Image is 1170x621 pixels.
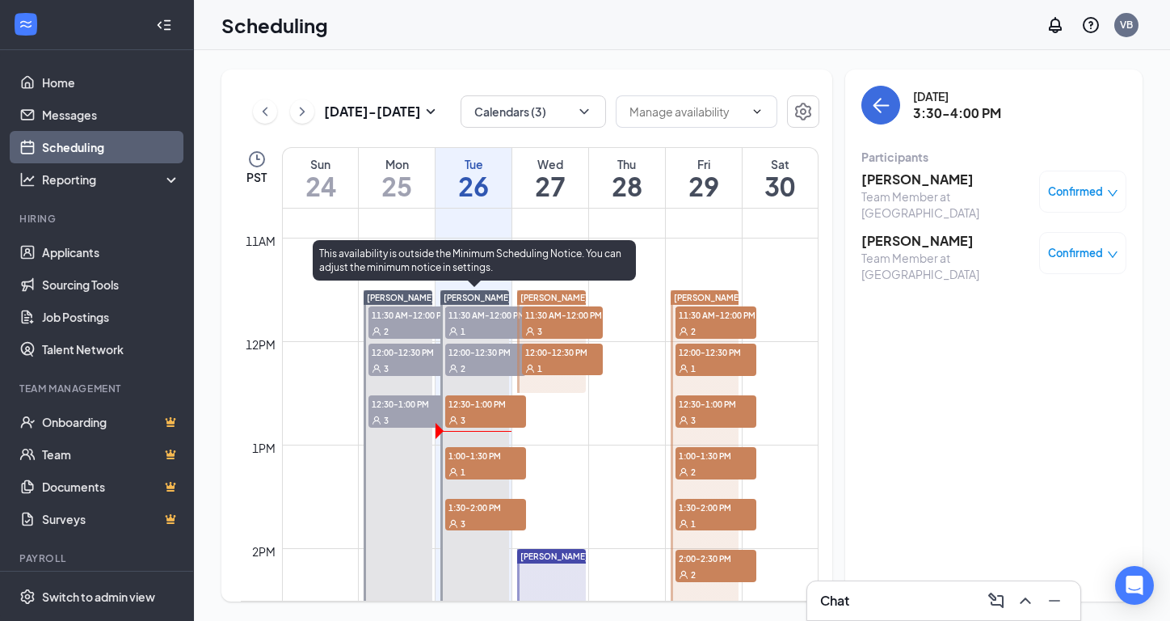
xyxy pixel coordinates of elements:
svg: User [525,327,535,336]
button: Calendars (3)ChevronDown [461,95,606,128]
a: TeamCrown [42,438,180,471]
span: 12:00-12:30 PM [368,344,449,360]
svg: Settings [19,589,36,605]
a: August 28, 2025 [589,148,665,208]
a: Job Postings [42,301,180,333]
svg: User [679,364,688,374]
span: Confirmed [1048,184,1103,200]
svg: User [448,364,458,374]
svg: Clock [247,150,267,169]
div: Hiring [19,212,177,226]
span: [PERSON_NAME] [520,551,588,561]
svg: User [372,327,381,336]
span: 11:30 AM-12:00 PM [522,306,603,323]
svg: WorkstreamLogo [18,16,34,32]
div: Reporting [42,171,181,188]
h3: 3:30-4:00 PM [913,104,1001,122]
svg: QuestionInfo [1081,15,1101,35]
span: 12:00-12:30 PM [522,344,603,360]
div: This availability is outside the Minimum Scheduling Notice. You can adjust the minimum notice in ... [313,240,636,281]
svg: Minimize [1045,591,1064,610]
h1: 29 [666,172,742,200]
span: Confirmed [1048,245,1103,261]
svg: Settings [793,102,813,121]
button: Settings [787,95,819,128]
a: OnboardingCrown [42,406,180,438]
input: Manage availability [629,103,744,120]
a: Sourcing Tools [42,268,180,301]
svg: User [448,327,458,336]
span: 3 [384,415,389,426]
svg: User [448,519,458,529]
a: Home [42,66,180,99]
div: Wed [512,156,588,172]
div: VB [1120,18,1133,32]
a: Scheduling [42,131,180,163]
button: ChevronLeft [253,99,277,124]
span: 12:30-1:00 PM [675,395,756,412]
button: ChevronRight [290,99,314,124]
svg: ChevronRight [294,102,310,121]
svg: User [448,416,458,425]
button: Minimize [1042,588,1067,614]
div: Participants [861,149,1126,165]
svg: ComposeMessage [987,591,1006,610]
svg: User [679,416,688,425]
button: back-button [861,86,900,125]
div: 1pm [249,439,279,457]
svg: Analysis [19,171,36,188]
span: 2 [691,467,696,478]
svg: User [679,519,688,529]
span: 1:00-1:30 PM [675,447,756,463]
svg: User [679,327,688,336]
div: Team Member at [GEOGRAPHIC_DATA] [861,188,1031,221]
button: ComposeMessage [983,588,1009,614]
svg: SmallChevronDown [421,102,440,121]
div: Sat [743,156,818,172]
span: 2 [461,363,465,374]
h3: [DATE] - [DATE] [324,103,421,120]
span: 11:30 AM-12:00 PM [445,306,526,323]
span: 1 [691,518,696,530]
svg: ArrowLeft [871,95,890,115]
div: Team Member at [GEOGRAPHIC_DATA] [861,250,1031,282]
a: August 24, 2025 [283,148,358,208]
span: 2 [384,326,389,337]
h1: Scheduling [221,11,328,39]
svg: Notifications [1046,15,1065,35]
span: 12:00-12:30 PM [675,344,756,360]
h3: Chat [820,592,849,610]
svg: User [679,570,688,580]
span: 11:30 AM-12:00 PM [675,306,756,323]
div: Payroll [19,551,177,565]
svg: ChevronDown [576,103,592,120]
span: 3 [384,363,389,374]
h1: 28 [589,172,665,200]
span: down [1107,188,1118,199]
span: 3 [461,518,465,530]
svg: User [372,416,381,425]
button: ChevronUp [1012,588,1038,614]
svg: User [679,467,688,477]
h1: 30 [743,172,818,200]
div: 12pm [242,336,279,353]
a: August 27, 2025 [512,148,588,208]
div: Open Intercom Messenger [1115,566,1154,605]
span: 12:30-1:00 PM [368,395,449,412]
a: SurveysCrown [42,503,180,535]
div: Sun [283,156,358,172]
span: [PERSON_NAME] [520,293,588,302]
span: down [1107,249,1118,260]
span: 12:00-12:30 PM [445,344,526,360]
h3: [PERSON_NAME] [861,232,1031,250]
h1: 24 [283,172,358,200]
div: [DATE] [913,88,1001,104]
h1: 25 [359,172,435,200]
div: Thu [589,156,665,172]
div: Mon [359,156,435,172]
span: PST [246,169,267,185]
span: [PERSON_NAME] [367,293,435,302]
span: 3 [537,326,542,337]
a: August 25, 2025 [359,148,435,208]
